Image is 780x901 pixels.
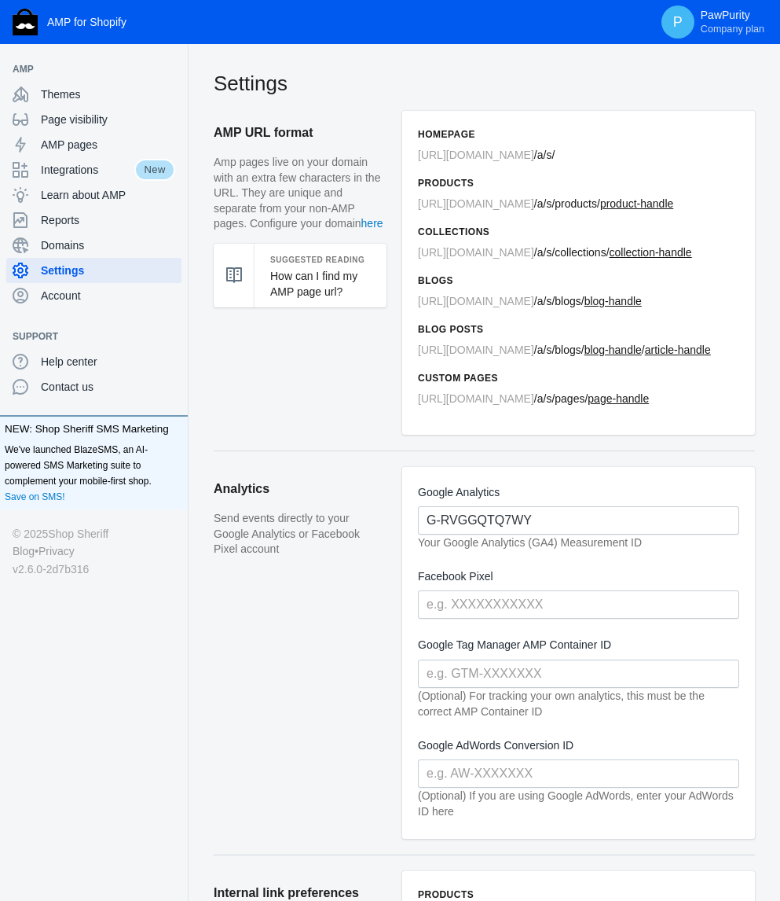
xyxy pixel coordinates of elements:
a: Contact us [6,374,181,399]
span: a/s [537,344,552,356]
h2: AMP URL format [214,111,386,155]
span: / [418,149,555,161]
a: AMP pages [6,132,181,157]
span: [URL][DOMAIN_NAME] [418,149,534,161]
h6: Custom pages [418,370,739,386]
h2: Settings [214,69,755,97]
a: Themes [6,82,181,107]
a: here [361,217,383,230]
iframe: Drift Widget Chat Controller [701,822,761,882]
a: Privacy [38,542,75,560]
label: Facebook Pixel [418,567,739,587]
span: Help center [41,354,175,370]
span: AMP for Shopify [47,16,126,28]
u: blog-handle [584,295,642,307]
label: Google Analytics [418,483,739,502]
a: Account [6,283,181,308]
div: v2.6.0-2d7b316 [13,561,175,578]
h5: Suggested Reading [270,252,371,268]
span: Themes [41,86,175,102]
h6: Blog posts [418,322,739,337]
input: e.g. G-XXXXXXX [418,506,739,535]
h6: Collections [418,224,739,240]
p: Send events directly to your Google Analytics or Facebook Pixel account [214,511,386,557]
span: New [134,159,175,181]
a: Settings [6,258,181,283]
img: Shop Sheriff Logo [13,9,38,35]
span: Learn about AMP [41,187,175,203]
u: collection-handle [610,246,692,259]
a: Reports [6,208,181,233]
u: product-handle [600,197,673,210]
a: Save on SMS! [5,489,65,505]
u: blog-handle [584,344,642,356]
span: Support [13,329,159,344]
span: P [670,14,686,30]
span: AMP pages [41,137,175,153]
em: (Optional) If you are using Google AdWords, enter your AdWords ID here [418,789,734,818]
span: a/s [537,392,552,405]
label: Google Tag Manager AMP Container ID [418,635,739,655]
span: Contact us [41,379,175,395]
a: Blog [13,542,35,560]
em: Your Google Analytics (GA4) Measurement ID [418,536,642,549]
span: a/s/ [537,149,555,161]
span: a/s [537,197,552,210]
p: PawPurity [701,9,764,35]
span: Domains [41,237,175,253]
button: Add a sales channel [159,66,185,72]
h6: Products [418,175,739,191]
span: a/s [537,295,552,307]
p: Amp pages live on your domain with an extra few characters in the URL. They are unique and separa... [214,155,386,232]
a: IntegrationsNew [6,157,181,182]
span: / /collections/ [418,246,692,259]
span: Account [41,288,175,303]
h2: Analytics [214,467,386,511]
span: [URL][DOMAIN_NAME] [418,197,534,210]
u: article-handle [645,344,711,356]
div: • [13,542,175,560]
em: (Optional) For tracking your own analytics, this must be the correct AMP Container ID [418,690,705,718]
input: e.g. GTM-XXXXXXX [418,660,739,688]
a: Domains [6,233,181,258]
input: e.g. XXXXXXXXXXX [418,590,739,619]
div: © 2025 [13,525,175,542]
button: Add a sales channel [159,333,185,340]
input: e.g. AW-XXXXXXX [418,759,739,788]
span: Page visibility [41,112,175,127]
a: How can I find my AMP page url? [270,270,357,298]
a: Learn about AMP [6,182,181,208]
span: a/s [537,246,552,259]
span: / /pages/ [418,392,649,405]
span: Settings [41,263,175,278]
label: Google AdWords Conversion ID [418,736,739,756]
span: Integrations [41,162,134,178]
span: [URL][DOMAIN_NAME] [418,295,534,307]
span: / /products/ [418,197,673,210]
a: Shop Sheriff [48,525,108,542]
u: page-handle [588,392,649,405]
h6: Homepage [418,127,739,142]
span: AMP [13,61,159,77]
span: [URL][DOMAIN_NAME] [418,392,534,405]
span: [URL][DOMAIN_NAME] [418,246,534,259]
h6: Blogs [418,273,739,289]
span: / /blogs/ / [418,344,711,356]
span: Company plan [701,23,764,35]
a: Page visibility [6,107,181,132]
span: Reports [41,212,175,228]
span: / /blogs/ [418,295,642,307]
span: [URL][DOMAIN_NAME] [418,344,534,356]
